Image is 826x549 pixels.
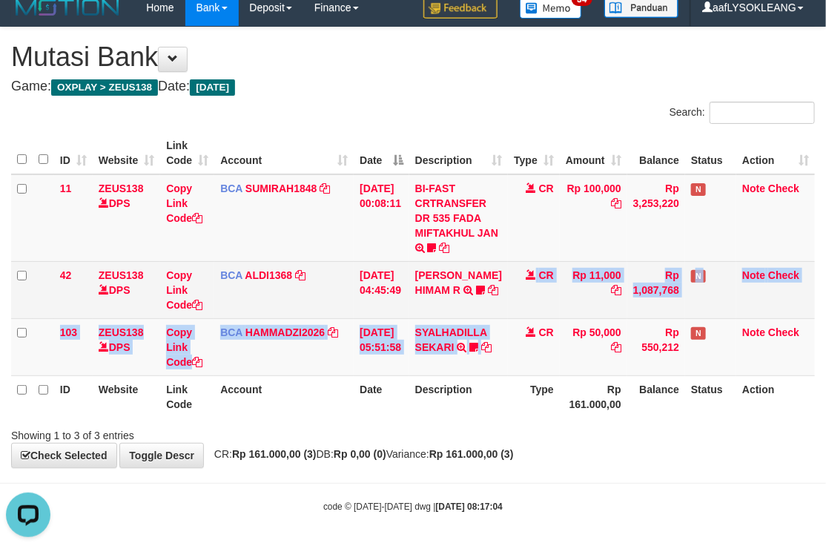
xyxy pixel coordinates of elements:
[160,375,214,418] th: Link Code
[54,375,93,418] th: ID
[560,375,627,418] th: Rp 161.000,00
[190,79,235,96] span: [DATE]
[560,132,627,174] th: Amount: activate to sort column ascending
[320,183,330,194] a: Copy SUMIRAH1848 to clipboard
[627,132,685,174] th: Balance
[481,341,492,353] a: Copy SYALHADILLA SEKARI to clipboard
[736,132,815,174] th: Action: activate to sort column ascending
[685,375,736,418] th: Status
[93,375,160,418] th: Website
[60,269,72,281] span: 42
[207,448,514,460] span: CR: DB: Variance:
[409,174,508,262] td: BI-FAST CRTRANSFER DR 535 FADA MIFTAKHUL JAN
[691,270,706,283] span: Has Note
[560,174,627,262] td: Rp 100,000
[409,132,508,174] th: Description: activate to sort column ascending
[415,326,487,353] a: SYALHADILLA SEKARI
[409,375,508,418] th: Description
[166,269,202,311] a: Copy Link Code
[611,197,621,209] a: Copy Rp 100,000 to clipboard
[220,326,242,338] span: BCA
[51,79,158,96] span: OXPLAY > ZEUS138
[99,183,144,194] a: ZEUS138
[768,326,799,338] a: Check
[415,269,502,296] a: [PERSON_NAME] HIMAM R
[710,102,815,124] input: Search:
[119,443,204,468] a: Toggle Descr
[539,326,554,338] span: CR
[60,183,72,194] span: 11
[611,284,621,296] a: Copy Rp 11,000 to clipboard
[220,269,242,281] span: BCA
[295,269,305,281] a: Copy ALDI1368 to clipboard
[11,443,117,468] a: Check Selected
[691,183,706,196] span: Has Note
[11,79,815,94] h4: Game: Date:
[11,42,815,72] h1: Mutasi Bank
[627,261,685,318] td: Rp 1,087,768
[232,448,317,460] strong: Rp 161.000,00 (3)
[742,269,765,281] a: Note
[354,318,409,375] td: [DATE] 05:51:58
[6,6,50,50] button: Open LiveChat chat widget
[166,326,202,368] a: Copy Link Code
[429,448,514,460] strong: Rp 161.000,00 (3)
[354,375,409,418] th: Date
[54,132,93,174] th: ID: activate to sort column ascending
[220,183,242,194] span: BCA
[488,284,498,296] a: Copy ALVA HIMAM R to clipboard
[214,375,354,418] th: Account
[560,318,627,375] td: Rp 50,000
[742,183,765,194] a: Note
[768,269,799,281] a: Check
[440,242,450,254] a: Copy BI-FAST CRTRANSFER DR 535 FADA MIFTAKHUL JAN to clipboard
[436,502,503,512] strong: [DATE] 08:17:04
[508,375,560,418] th: Type
[354,174,409,262] td: [DATE] 00:08:11
[691,327,706,340] span: Has Note
[93,261,160,318] td: DPS
[539,269,554,281] span: CR
[627,375,685,418] th: Balance
[99,269,144,281] a: ZEUS138
[685,132,736,174] th: Status
[354,132,409,174] th: Date: activate to sort column descending
[245,326,325,338] a: HAMMADZI2026
[768,183,799,194] a: Check
[354,261,409,318] td: [DATE] 04:45:49
[323,502,503,512] small: code © [DATE]-[DATE] dwg |
[11,422,333,443] div: Showing 1 to 3 of 3 entries
[245,269,292,281] a: ALDI1368
[539,183,554,194] span: CR
[560,261,627,318] td: Rp 11,000
[245,183,317,194] a: SUMIRAH1848
[166,183,202,224] a: Copy Link Code
[627,318,685,375] td: Rp 550,212
[611,341,621,353] a: Copy Rp 50,000 to clipboard
[736,375,815,418] th: Action
[214,132,354,174] th: Account: activate to sort column ascending
[99,326,144,338] a: ZEUS138
[334,448,386,460] strong: Rp 0,00 (0)
[93,132,160,174] th: Website: activate to sort column ascending
[670,102,815,124] label: Search:
[160,132,214,174] th: Link Code: activate to sort column ascending
[93,318,160,375] td: DPS
[60,326,77,338] span: 103
[508,132,560,174] th: Type: activate to sort column ascending
[627,174,685,262] td: Rp 3,253,220
[328,326,338,338] a: Copy HAMMADZI2026 to clipboard
[742,326,765,338] a: Note
[93,174,160,262] td: DPS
